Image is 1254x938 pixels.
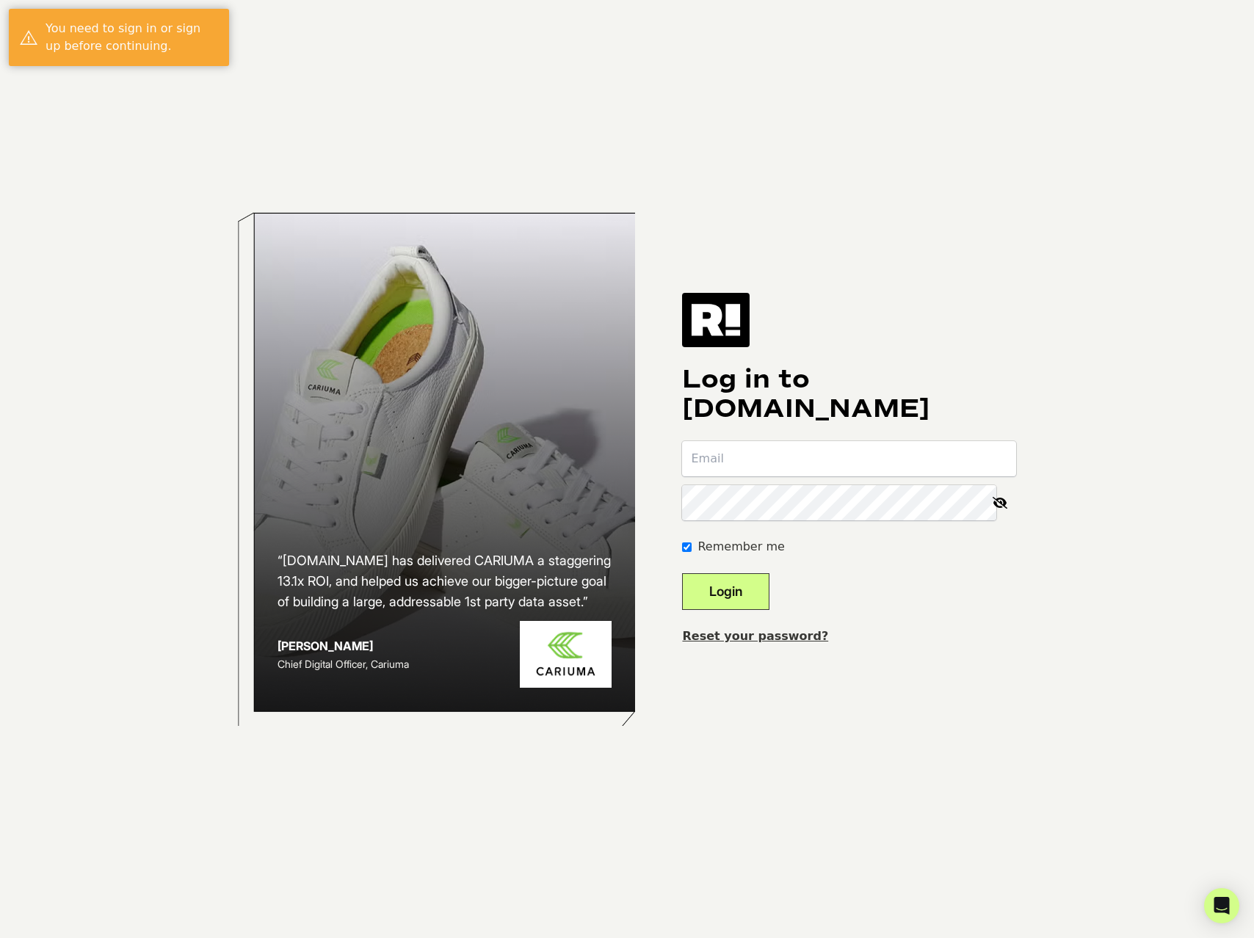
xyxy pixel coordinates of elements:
[682,629,828,643] a: Reset your password?
[278,550,612,612] h2: “[DOMAIN_NAME] has delivered CARIUMA a staggering 13.1x ROI, and helped us achieve our bigger-pic...
[697,538,784,556] label: Remember me
[278,658,409,670] span: Chief Digital Officer, Cariuma
[682,441,1016,476] input: Email
[46,20,218,55] div: You need to sign in or sign up before continuing.
[278,639,373,653] strong: [PERSON_NAME]
[520,621,612,688] img: Cariuma
[682,365,1016,423] h1: Log in to [DOMAIN_NAME]
[682,573,769,610] button: Login
[682,293,750,347] img: Retention.com
[1204,888,1239,923] div: Open Intercom Messenger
